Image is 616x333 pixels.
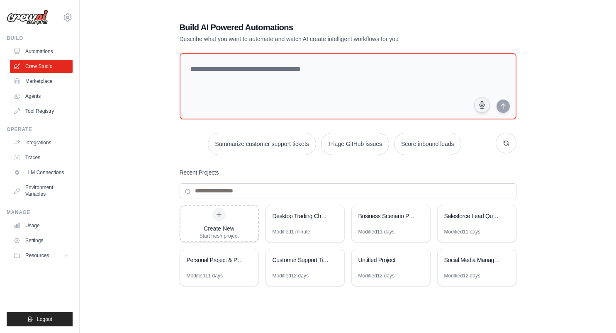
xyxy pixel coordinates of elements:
button: Logout [7,312,73,326]
button: Resources [10,249,73,262]
a: Crew Studio [10,60,73,73]
a: LLM Connections [10,166,73,179]
a: Agents [10,90,73,103]
button: Click to speak your automation idea [474,97,490,113]
div: Desktop Trading Chart Analysis [273,212,329,220]
div: Manage [7,209,73,216]
h3: Recent Projects [180,168,219,177]
div: Modified 11 days [444,228,480,235]
div: Build [7,35,73,41]
a: Traces [10,151,73,164]
button: Get new suggestions [496,133,516,153]
a: Settings [10,234,73,247]
div: Personal Project & Productivity Manager [187,256,243,264]
button: Summarize customer support tickets [208,133,316,155]
a: Tool Registry [10,105,73,118]
div: Modified 12 days [444,272,480,279]
div: Start fresh project [200,233,239,239]
div: Salesforce Lead Qualification System [444,212,501,220]
a: Environment Variables [10,181,73,201]
span: Resources [25,252,49,259]
p: Describe what you want to automate and watch AI create intelligent workflows for you [180,35,458,43]
h1: Build AI Powered Automations [180,22,458,33]
div: Social Media Management Automation [444,256,501,264]
a: Integrations [10,136,73,149]
div: Operate [7,126,73,133]
a: Automations [10,45,73,58]
div: Modified 11 days [187,272,223,279]
a: Usage [10,219,73,232]
div: Modified 12 days [273,272,309,279]
div: Business Scenario Planning & Opportunity Analysis Crew [358,212,415,220]
div: Modified 1 minute [273,228,310,235]
button: Triage GitHub issues [321,133,389,155]
button: Score inbound leads [394,133,461,155]
span: Logout [37,316,52,323]
div: Customer Support Ticket Automation [273,256,329,264]
a: Marketplace [10,75,73,88]
img: Logo [7,10,48,25]
div: Modified 11 days [358,228,394,235]
div: Untitled Project [358,256,415,264]
div: Create New [200,224,239,233]
div: Modified 12 days [358,272,394,279]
